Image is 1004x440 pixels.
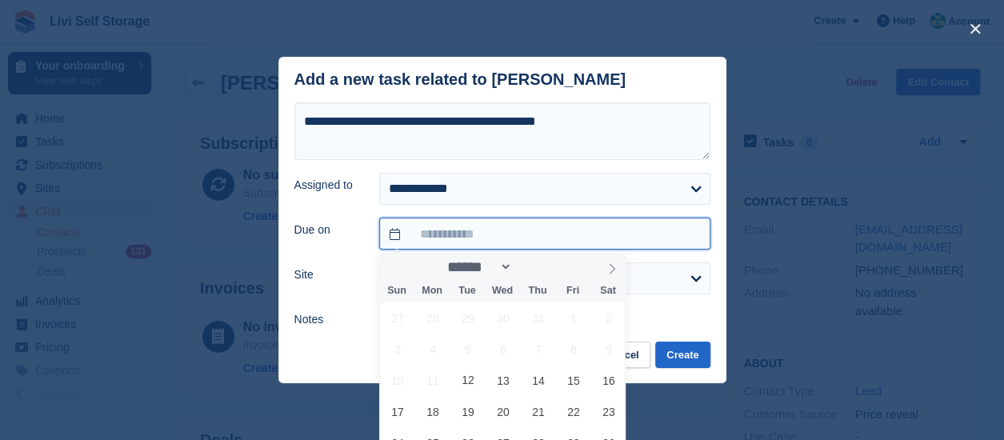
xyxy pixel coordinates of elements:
[593,365,624,396] span: August 16, 2025
[452,334,483,365] span: August 5, 2025
[294,177,361,194] label: Assigned to
[558,302,589,334] span: August 1, 2025
[487,302,518,334] span: July 30, 2025
[558,396,589,427] span: August 22, 2025
[382,365,413,396] span: August 10, 2025
[593,396,624,427] span: August 23, 2025
[485,286,520,296] span: Wed
[962,16,988,42] button: close
[487,334,518,365] span: August 6, 2025
[522,365,554,396] span: August 14, 2025
[590,286,626,296] span: Sat
[520,286,555,296] span: Thu
[555,286,590,296] span: Fri
[382,334,413,365] span: August 3, 2025
[442,258,513,275] select: Month
[522,334,554,365] span: August 7, 2025
[379,286,414,296] span: Sun
[417,334,448,365] span: August 4, 2025
[417,302,448,334] span: July 28, 2025
[294,70,626,89] div: Add a new task related to [PERSON_NAME]
[294,311,361,328] label: Notes
[522,302,554,334] span: July 31, 2025
[382,302,413,334] span: July 27, 2025
[593,334,624,365] span: August 9, 2025
[655,342,710,368] button: Create
[294,266,361,283] label: Site
[487,396,518,427] span: August 20, 2025
[452,396,483,427] span: August 19, 2025
[417,396,448,427] span: August 18, 2025
[558,365,589,396] span: August 15, 2025
[593,302,624,334] span: August 2, 2025
[487,365,518,396] span: August 13, 2025
[522,396,554,427] span: August 21, 2025
[382,396,413,427] span: August 17, 2025
[512,258,562,275] input: Year
[414,286,450,296] span: Mon
[294,222,361,238] label: Due on
[450,286,485,296] span: Tue
[452,302,483,334] span: July 29, 2025
[452,365,483,396] span: August 12, 2025
[417,365,448,396] span: August 11, 2025
[558,334,589,365] span: August 8, 2025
